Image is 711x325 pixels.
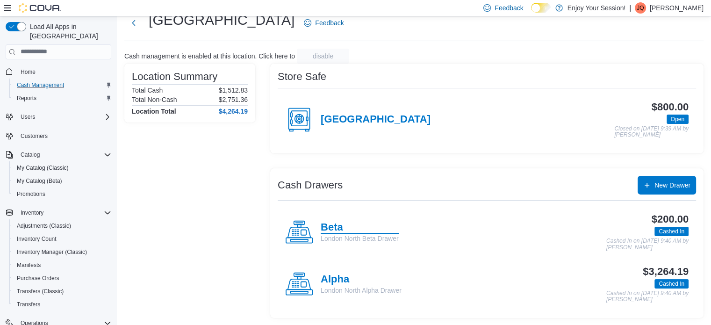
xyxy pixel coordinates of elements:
span: Inventory Count [17,235,57,243]
a: Transfers [13,299,44,310]
span: Transfers [13,299,111,310]
span: Promotions [13,188,111,200]
span: Open [667,115,689,124]
button: Manifests [9,259,115,272]
p: London North Alpha Drawer [321,286,402,295]
span: Cash Management [13,79,111,91]
p: Cash management is enabled at this location. Click here to [124,52,295,60]
a: My Catalog (Beta) [13,175,66,187]
button: Home [2,65,115,79]
span: Adjustments (Classic) [13,220,111,231]
p: $1,512.83 [219,87,248,94]
a: Inventory Count [13,233,60,245]
span: New Drawer [654,181,690,190]
span: Customers [17,130,111,142]
a: Purchase Orders [13,273,63,284]
h4: Beta [321,222,399,234]
span: Manifests [13,260,111,271]
p: Cashed In on [DATE] 9:40 AM by [PERSON_NAME] [606,290,689,303]
button: Customers [2,129,115,143]
span: Customers [21,132,48,140]
span: Cashed In [654,279,689,289]
button: Catalog [2,148,115,161]
a: Customers [17,130,51,142]
a: Cash Management [13,79,68,91]
button: Inventory Count [9,232,115,246]
button: Cash Management [9,79,115,92]
button: Promotions [9,188,115,201]
span: Purchase Orders [17,274,59,282]
span: disable [313,51,333,61]
span: Home [17,66,111,78]
a: My Catalog (Classic) [13,162,72,173]
button: My Catalog (Classic) [9,161,115,174]
span: Inventory Manager (Classic) [13,246,111,258]
span: My Catalog (Classic) [13,162,111,173]
a: Reports [13,93,40,104]
button: Inventory [2,206,115,219]
img: Cova [19,3,61,13]
span: Reports [13,93,111,104]
a: Manifests [13,260,44,271]
button: My Catalog (Beta) [9,174,115,188]
a: Inventory Manager (Classic) [13,246,91,258]
span: Catalog [21,151,40,159]
a: Transfers (Classic) [13,286,67,297]
p: $2,751.36 [219,96,248,103]
span: Reports [17,94,36,102]
button: Users [17,111,39,123]
button: Users [2,110,115,123]
span: Inventory [21,209,43,217]
span: Transfers (Classic) [17,288,64,295]
span: My Catalog (Classic) [17,164,69,172]
button: Transfers (Classic) [9,285,115,298]
p: Enjoy Your Session! [567,2,626,14]
span: Users [17,111,111,123]
span: Inventory Manager (Classic) [17,248,87,256]
span: Home [21,68,36,76]
h3: $3,264.19 [643,266,689,277]
span: Cash Management [17,81,64,89]
span: Adjustments (Classic) [17,222,71,230]
div: Jessica Quenneville [635,2,646,14]
button: New Drawer [638,176,696,195]
span: Purchase Orders [13,273,111,284]
h6: Total Cash [132,87,163,94]
button: disable [297,49,349,64]
h4: Alpha [321,274,402,286]
p: Cashed In on [DATE] 9:40 AM by [PERSON_NAME] [606,238,689,251]
span: Load All Apps in [GEOGRAPHIC_DATA] [26,22,111,41]
p: London North Beta Drawer [321,234,399,243]
span: Feedback [495,3,523,13]
h4: Location Total [132,108,176,115]
h1: [GEOGRAPHIC_DATA] [149,11,294,29]
h4: [GEOGRAPHIC_DATA] [321,114,431,126]
h3: Store Safe [278,71,326,82]
span: JQ [637,2,644,14]
span: Feedback [315,18,344,28]
button: Adjustments (Classic) [9,219,115,232]
span: My Catalog (Beta) [13,175,111,187]
span: Open [671,115,684,123]
h3: $200.00 [652,214,689,225]
h6: Total Non-Cash [132,96,177,103]
span: Transfers [17,301,40,308]
a: Home [17,66,39,78]
button: Next [124,14,143,32]
h3: Cash Drawers [278,180,343,191]
button: Inventory Manager (Classic) [9,246,115,259]
span: Transfers (Classic) [13,286,111,297]
h3: $800.00 [652,101,689,113]
p: Closed on [DATE] 9:39 AM by [PERSON_NAME] [614,126,689,138]
button: Purchase Orders [9,272,115,285]
span: Catalog [17,149,111,160]
button: Catalog [17,149,43,160]
p: [PERSON_NAME] [650,2,704,14]
span: My Catalog (Beta) [17,177,62,185]
span: Cashed In [659,280,684,288]
span: Cashed In [654,227,689,236]
button: Reports [9,92,115,105]
a: Adjustments (Classic) [13,220,75,231]
span: Inventory Count [13,233,111,245]
input: Dark Mode [531,3,551,13]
